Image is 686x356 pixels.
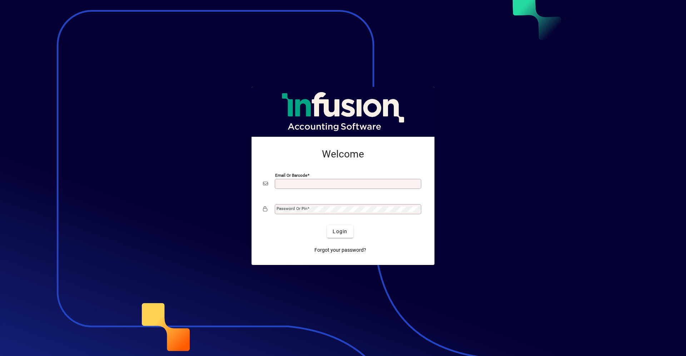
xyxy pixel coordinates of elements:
[314,246,366,254] span: Forgot your password?
[277,206,307,211] mat-label: Password or Pin
[327,225,353,238] button: Login
[263,148,423,160] h2: Welcome
[312,244,369,256] a: Forgot your password?
[333,228,347,235] span: Login
[275,173,307,178] mat-label: Email or Barcode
